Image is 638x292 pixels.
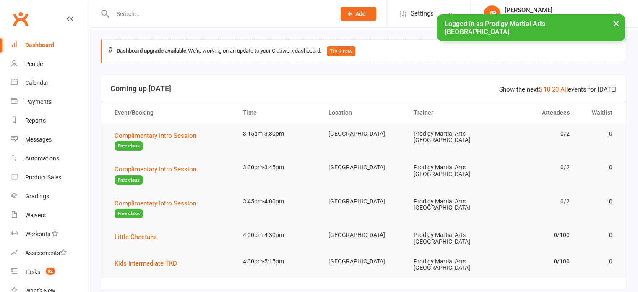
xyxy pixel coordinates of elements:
[25,42,54,48] div: Dashboard
[552,86,559,93] a: 20
[321,252,406,271] td: [GEOGRAPHIC_DATA]
[235,102,321,124] th: Time
[411,4,434,23] span: Settings
[539,86,542,93] a: 5
[406,225,492,252] td: Prodigy Martial Arts [GEOGRAPHIC_DATA]
[25,268,40,275] div: Tasks
[25,231,50,237] div: Workouts
[115,198,228,219] button: Complimentary Intro SessionFree class
[492,192,577,211] td: 0/2
[107,102,235,124] th: Event/Booking
[25,193,49,200] div: Gradings
[341,7,376,21] button: Add
[11,92,89,111] a: Payments
[235,252,321,271] td: 4:30pm-5:15pm
[492,225,577,245] td: 0/100
[117,47,188,54] strong: Dashboard upgrade available:
[115,164,228,185] button: Complimentary Intro SessionFree class
[25,155,59,162] div: Automations
[11,187,89,206] a: Gradings
[445,20,545,36] span: Logged in as Prodigy Martial Arts [GEOGRAPHIC_DATA].
[25,174,61,181] div: Product Sales
[115,175,143,185] span: Free class
[492,158,577,177] td: 0/2
[115,131,228,151] button: Complimentary Intro SessionFree class
[577,225,620,245] td: 0
[609,14,624,32] button: ×
[115,232,163,242] button: Little Cheetahs
[115,233,157,241] span: Little Cheetahs
[235,124,321,144] td: 3:15pm-3:30pm
[25,79,49,86] div: Calendar
[115,260,177,267] span: Kids Intermediate TKD
[11,206,89,225] a: Waivers
[235,225,321,245] td: 4:00pm-4:30pm
[406,192,492,218] td: Prodigy Martial Arts [GEOGRAPHIC_DATA]
[492,252,577,271] td: 0/100
[355,11,366,17] span: Add
[46,268,55,275] span: 82
[11,168,89,187] a: Product Sales
[321,225,406,245] td: [GEOGRAPHIC_DATA]
[11,130,89,149] a: Messages
[25,61,43,67] div: People
[11,74,89,92] a: Calendar
[110,84,617,93] h3: Coming up [DATE]
[25,117,46,124] div: Reports
[115,258,183,268] button: Kids Intermediate TKD
[406,158,492,184] td: Prodigy Martial Arts [GEOGRAPHIC_DATA]
[327,46,355,56] button: Try it now
[321,192,406,211] td: [GEOGRAPHIC_DATA]
[321,102,406,124] th: Location
[235,158,321,177] td: 3:30pm-3:45pm
[492,124,577,144] td: 0/2
[492,102,577,124] th: Attendees
[577,124,620,144] td: 0
[406,252,492,278] td: Prodigy Martial Arts [GEOGRAPHIC_DATA]
[11,149,89,168] a: Automations
[577,192,620,211] td: 0
[484,5,500,22] div: JB
[11,225,89,244] a: Workouts
[321,124,406,144] td: [GEOGRAPHIC_DATA]
[544,86,550,93] a: 10
[11,263,89,281] a: Tasks 82
[10,8,31,29] a: Clubworx
[560,86,568,93] a: All
[11,244,89,263] a: Assessments
[577,252,620,271] td: 0
[25,212,46,218] div: Waivers
[115,200,196,207] span: Complimentary Intro Session
[11,111,89,130] a: Reports
[25,98,52,105] div: Payments
[115,166,196,173] span: Complimentary Intro Session
[101,39,626,63] div: We're working on an update to your Clubworx dashboard.
[115,209,143,218] span: Free class
[110,8,330,20] input: Search...
[321,158,406,177] td: [GEOGRAPHIC_DATA]
[577,158,620,177] td: 0
[25,250,67,256] div: Assessments
[505,6,615,14] div: [PERSON_NAME]
[11,55,89,74] a: People
[499,84,617,95] div: Show the next events for [DATE]
[505,14,615,21] div: Prodigy Martial Arts [GEOGRAPHIC_DATA]
[406,102,492,124] th: Trainer
[577,102,620,124] th: Waitlist
[235,192,321,211] td: 3:45pm-4:00pm
[25,136,52,143] div: Messages
[11,36,89,55] a: Dashboard
[406,124,492,150] td: Prodigy Martial Arts [GEOGRAPHIC_DATA]
[115,132,196,139] span: Complimentary Intro Session
[115,141,143,151] span: Free class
